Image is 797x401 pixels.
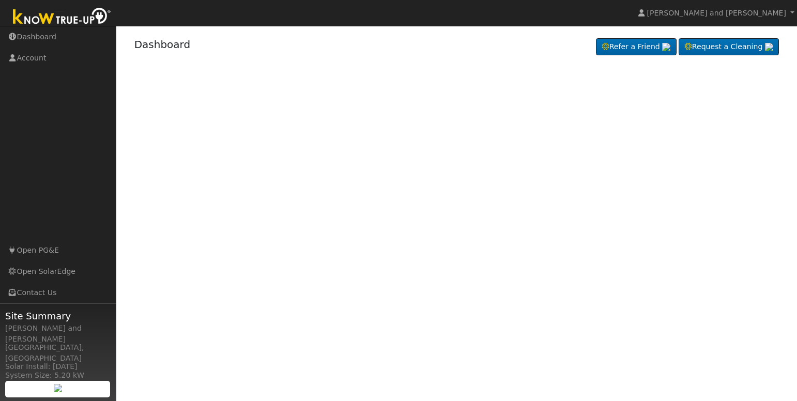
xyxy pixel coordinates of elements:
span: [PERSON_NAME] and [PERSON_NAME] [647,9,786,17]
img: retrieve [765,43,773,51]
img: Know True-Up [8,6,116,29]
img: retrieve [662,43,670,51]
div: [GEOGRAPHIC_DATA], [GEOGRAPHIC_DATA] [5,342,111,364]
a: Request a Cleaning [679,38,779,56]
div: System Size: 5.20 kW [5,370,111,381]
div: [PERSON_NAME] and [PERSON_NAME] [5,323,111,345]
img: retrieve [54,384,62,392]
div: Solar Install: [DATE] [5,361,111,372]
a: Refer a Friend [596,38,677,56]
a: Dashboard [134,38,191,51]
span: Site Summary [5,309,111,323]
